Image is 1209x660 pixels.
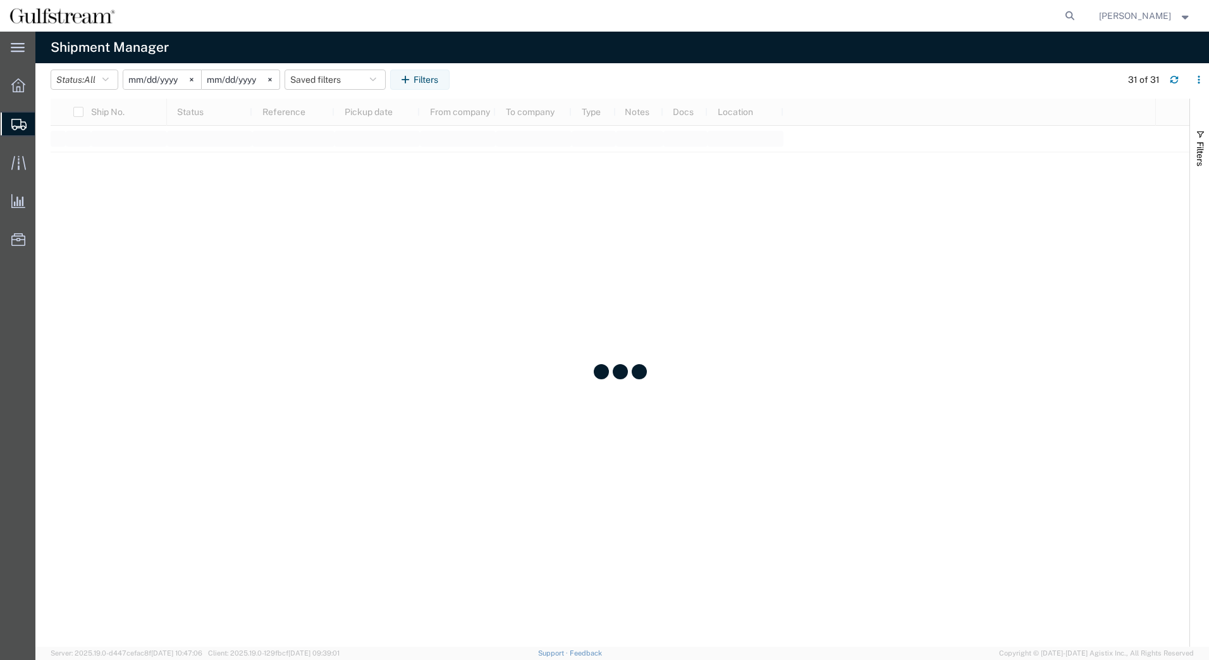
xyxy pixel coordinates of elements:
[1099,9,1171,23] span: Josh Roberts
[151,649,202,657] span: [DATE] 10:47:06
[999,648,1194,659] span: Copyright © [DATE]-[DATE] Agistix Inc., All Rights Reserved
[285,70,386,90] button: Saved filters
[390,70,450,90] button: Filters
[84,75,95,85] span: All
[1195,142,1205,166] span: Filters
[51,32,169,63] h4: Shipment Manager
[208,649,340,657] span: Client: 2025.19.0-129fbcf
[570,649,602,657] a: Feedback
[1128,73,1160,87] div: 31 of 31
[51,70,118,90] button: Status:All
[51,649,202,657] span: Server: 2025.19.0-d447cefac8f
[1098,8,1192,23] button: [PERSON_NAME]
[9,6,116,25] img: logo
[538,649,570,657] a: Support
[202,70,279,89] input: Not set
[123,70,201,89] input: Not set
[288,649,340,657] span: [DATE] 09:39:01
